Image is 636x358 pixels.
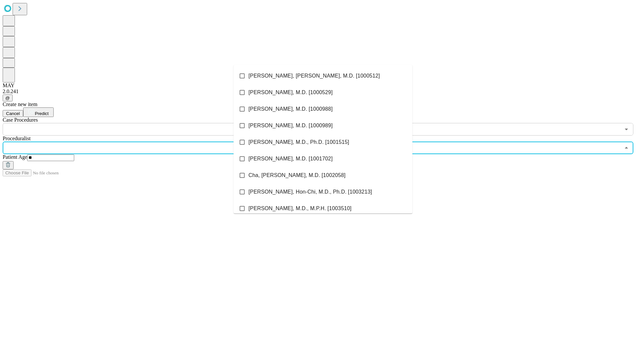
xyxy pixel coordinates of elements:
[35,111,48,116] span: Predict
[3,89,633,94] div: 2.0.241
[248,188,372,196] span: [PERSON_NAME], Hon-Chi, M.D., Ph.D. [1003213]
[248,155,333,163] span: [PERSON_NAME], M.D. [1001702]
[6,111,20,116] span: Cancel
[3,83,633,89] div: MAY
[3,94,13,101] button: @
[248,122,333,130] span: [PERSON_NAME], M.D. [1000989]
[622,143,631,152] button: Close
[23,107,54,117] button: Predict
[3,154,27,160] span: Patient Age
[3,117,38,123] span: Scheduled Procedure
[248,138,349,146] span: [PERSON_NAME], M.D., Ph.D. [1001515]
[248,89,333,96] span: [PERSON_NAME], M.D. [1000529]
[622,125,631,134] button: Open
[3,136,30,141] span: Proceduralist
[3,110,23,117] button: Cancel
[248,205,351,212] span: [PERSON_NAME], M.D., M.P.H. [1003510]
[248,171,345,179] span: Cha, [PERSON_NAME], M.D. [1002058]
[5,95,10,100] span: @
[248,72,380,80] span: [PERSON_NAME], [PERSON_NAME], M.D. [1000512]
[3,101,37,107] span: Create new item
[248,105,333,113] span: [PERSON_NAME], M.D. [1000988]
